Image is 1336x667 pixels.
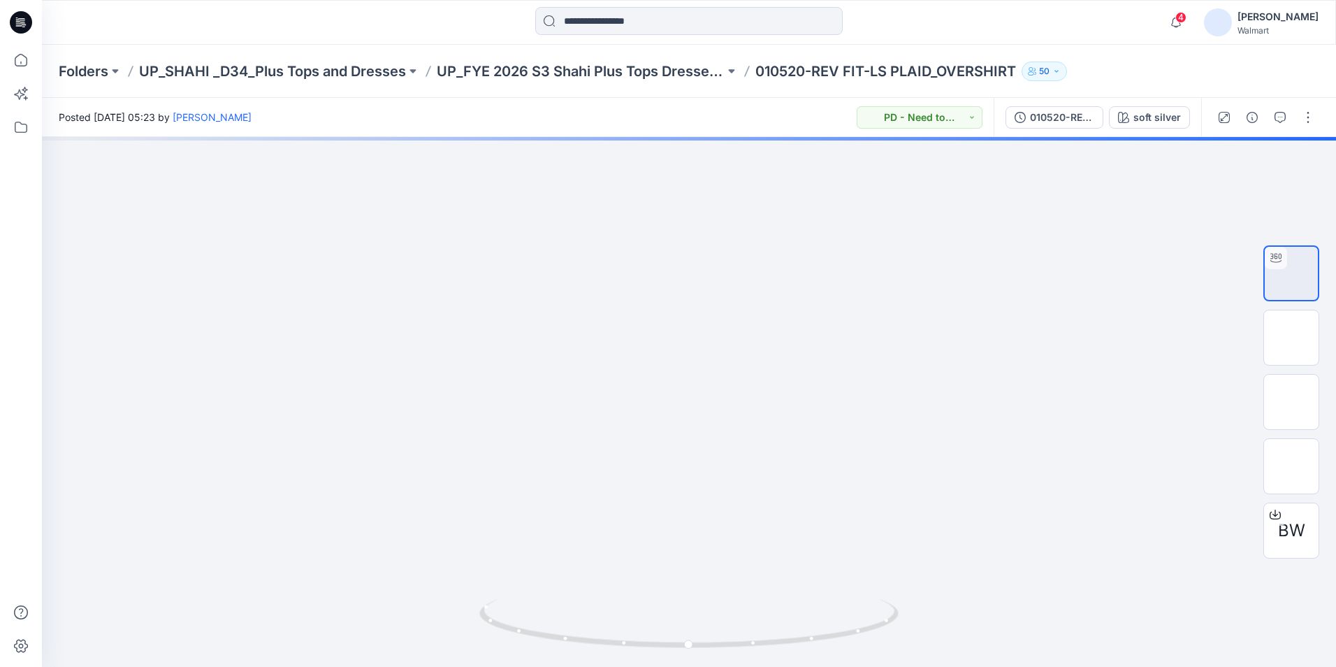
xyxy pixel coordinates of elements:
button: soft silver [1109,106,1190,129]
div: 010520-REV FIT-LS PLAID_OVERSHIRT [1030,110,1094,125]
div: soft silver [1133,110,1181,125]
button: 50 [1022,62,1067,81]
div: Walmart [1237,25,1319,36]
span: 4 [1175,12,1186,23]
a: UP_FYE 2026 S3 Shahi Plus Tops Dresses Bottoms [437,62,725,81]
img: avatar [1204,8,1232,36]
p: 010520-REV FIT-LS PLAID_OVERSHIRT [755,62,1016,81]
div: [PERSON_NAME] [1237,8,1319,25]
span: BW [1278,518,1305,543]
span: Posted [DATE] 05:23 by [59,110,252,124]
a: Folders [59,62,108,81]
button: 010520-REV FIT-LS PLAID_OVERSHIRT [1005,106,1103,129]
p: 50 [1039,64,1050,79]
a: UP_SHAHI _D34_Plus Tops and Dresses [139,62,406,81]
button: Details [1241,106,1263,129]
a: [PERSON_NAME] [173,111,252,123]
